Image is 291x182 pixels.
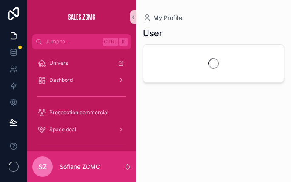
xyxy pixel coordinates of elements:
span: Space deal [49,126,76,133]
span: SZ [38,162,47,172]
a: My Profile [143,14,182,22]
span: K [120,38,127,45]
button: Jump to...CtrlK [32,34,131,49]
span: Prospection commercial [49,109,108,116]
span: Jump to... [46,38,100,45]
img: App logo [68,10,95,24]
span: Dashbord [49,77,73,84]
span: Univers [49,60,68,66]
span: My Profile [153,14,182,22]
a: Prospection commercial [32,105,131,120]
a: Univers [32,55,131,71]
a: Dashbord [32,72,131,88]
span: Ctrl [103,38,118,46]
h1: User [143,27,163,39]
p: Sofiane ZCMC [60,162,100,171]
div: scrollable content [27,49,136,151]
a: Space deal [32,122,131,137]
